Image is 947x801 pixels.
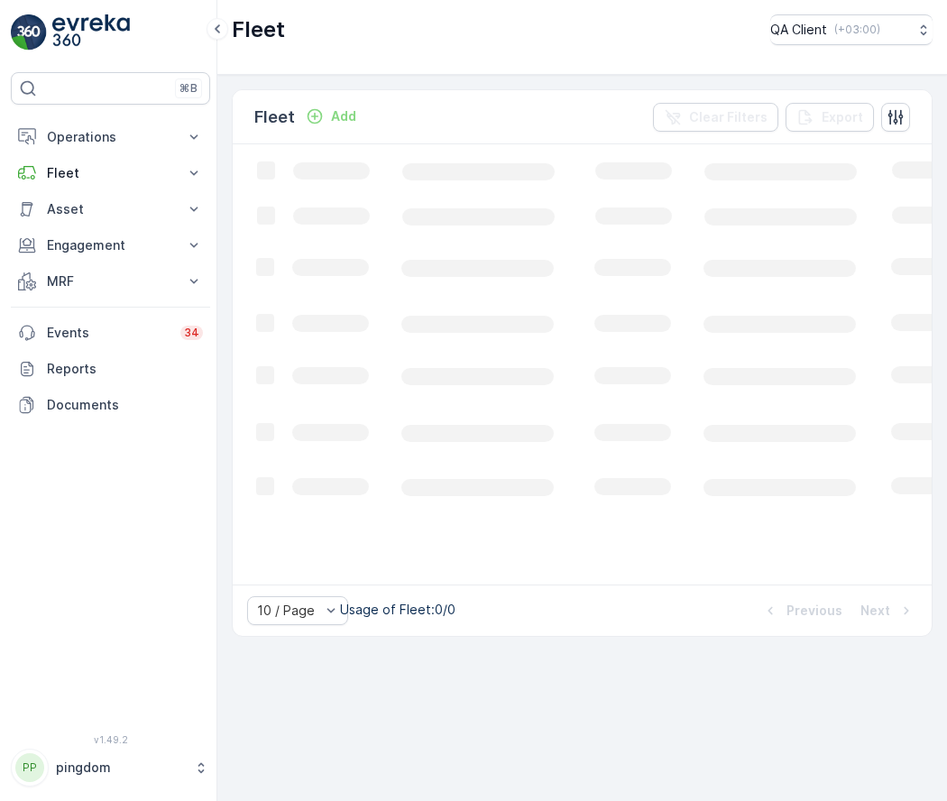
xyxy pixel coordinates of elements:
[47,236,174,254] p: Engagement
[11,119,210,155] button: Operations
[11,227,210,263] button: Engagement
[299,106,363,127] button: Add
[11,749,210,787] button: PPpingdom
[15,753,44,782] div: PP
[331,107,356,125] p: Add
[689,108,768,126] p: Clear Filters
[11,155,210,191] button: Fleet
[11,351,210,387] a: Reports
[11,191,210,227] button: Asset
[786,103,874,132] button: Export
[47,396,203,414] p: Documents
[52,14,130,51] img: logo_light-DOdMpM7g.png
[653,103,778,132] button: Clear Filters
[11,263,210,299] button: MRF
[834,23,880,37] p: ( +03:00 )
[254,105,295,130] p: Fleet
[770,21,827,39] p: QA Client
[47,272,174,290] p: MRF
[786,602,842,620] p: Previous
[860,602,890,620] p: Next
[340,601,455,619] p: Usage of Fleet : 0/0
[11,14,47,51] img: logo
[47,128,174,146] p: Operations
[47,324,170,342] p: Events
[822,108,863,126] p: Export
[47,360,203,378] p: Reports
[759,600,844,621] button: Previous
[179,81,198,96] p: ⌘B
[859,600,917,621] button: Next
[11,315,210,351] a: Events34
[11,734,210,745] span: v 1.49.2
[232,15,285,44] p: Fleet
[770,14,933,45] button: QA Client(+03:00)
[184,326,199,340] p: 34
[47,200,174,218] p: Asset
[56,759,185,777] p: pingdom
[47,164,174,182] p: Fleet
[11,387,210,423] a: Documents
